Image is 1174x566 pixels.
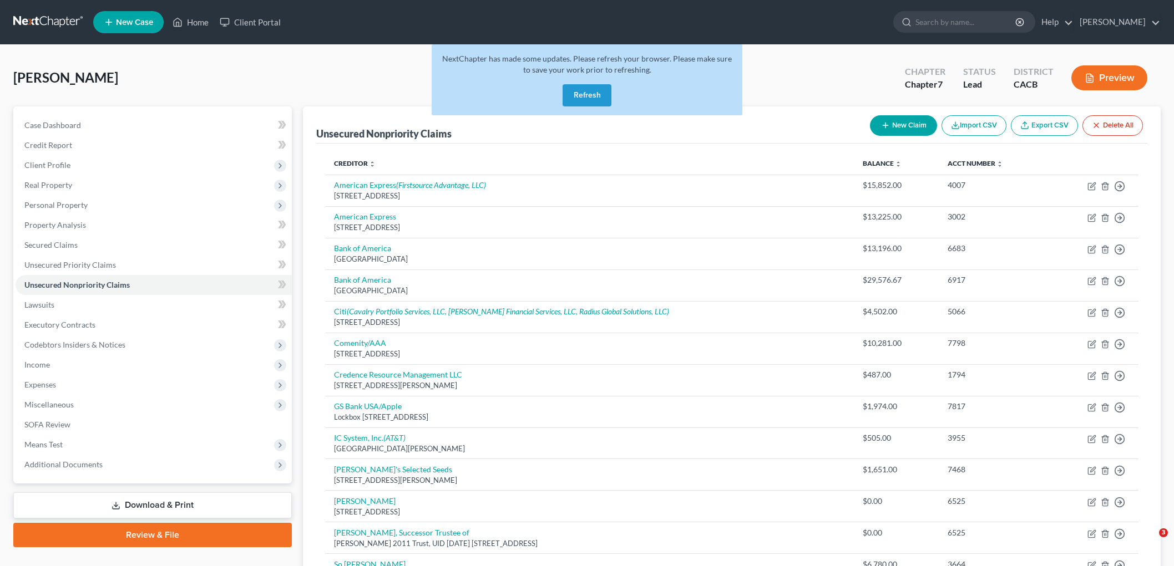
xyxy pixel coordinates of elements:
[948,243,1040,254] div: 6683
[948,464,1040,475] div: 7468
[948,180,1040,191] div: 4007
[369,161,376,167] i: unfold_more
[1014,78,1054,91] div: CACB
[167,12,214,32] a: Home
[24,440,63,449] span: Means Test
[870,115,937,136] button: New Claim
[334,222,845,233] div: [STREET_ADDRESS]
[16,415,292,435] a: SOFA Review
[116,18,153,27] span: New Case
[334,254,845,264] div: [GEOGRAPHIC_DATA]
[16,295,292,315] a: Lawsuits
[963,78,996,91] div: Lead
[24,460,103,469] span: Additional Documents
[24,340,125,349] span: Codebtors Insiders & Notices
[334,538,845,549] div: [PERSON_NAME] 2011 Trust, UID [DATE] [STREET_ADDRESS]
[334,475,845,486] div: [STREET_ADDRESS][PERSON_NAME]
[1071,65,1147,90] button: Preview
[347,307,669,316] i: (Cavalry Portfolio Services, LLC, [PERSON_NAME] Financial Services, LLC, Radius Global Solutions,...
[24,420,70,429] span: SOFA Review
[863,243,930,254] div: $13,196.00
[948,274,1040,285] div: 6917
[1136,528,1163,555] iframe: Intercom live chat
[963,65,996,78] div: Status
[24,200,88,210] span: Personal Property
[948,211,1040,222] div: 3002
[905,65,945,78] div: Chapter
[334,370,462,379] a: Credence Resource Management LLC
[16,115,292,135] a: Case Dashboard
[24,280,130,289] span: Unsecured Nonpriority Claims
[24,260,116,269] span: Unsecured Priority Claims
[13,69,118,85] span: [PERSON_NAME]
[334,275,391,284] a: Bank of America
[563,84,611,106] button: Refresh
[16,255,292,275] a: Unsecured Priority Claims
[334,507,845,517] div: [STREET_ADDRESS]
[16,135,292,155] a: Credit Report
[948,338,1040,349] div: 7798
[334,528,469,537] a: [PERSON_NAME], Successor Trustee of
[442,54,732,74] span: NextChapter has made some updates. Please refresh your browser. Please make sure to save your wor...
[334,180,486,190] a: American Express(Firstsource Advantage, LLC)
[16,315,292,335] a: Executory Contracts
[24,300,54,309] span: Lawsuits
[863,306,930,317] div: $4,502.00
[334,496,396,506] a: [PERSON_NAME]
[863,369,930,380] div: $487.00
[938,79,943,89] span: 7
[13,523,292,547] a: Review & File
[1159,528,1168,537] span: 3
[863,274,930,285] div: $29,576.67
[334,380,845,391] div: [STREET_ADDRESS][PERSON_NAME]
[334,465,452,474] a: [PERSON_NAME]'s Selected Seeds
[334,317,845,328] div: [STREET_ADDRESS]
[16,275,292,295] a: Unsecured Nonpriority Claims
[863,464,930,475] div: $1,651.00
[24,320,95,329] span: Executory Contracts
[316,127,452,140] div: Unsecured Nonpriority Claims
[1082,115,1143,136] button: Delete All
[24,220,86,230] span: Property Analysis
[863,211,930,222] div: $13,225.00
[905,78,945,91] div: Chapter
[24,160,70,170] span: Client Profile
[24,180,72,190] span: Real Property
[915,12,1017,32] input: Search by name...
[1036,12,1073,32] a: Help
[334,401,402,411] a: GS Bank USA/Apple
[948,527,1040,538] div: 6525
[948,401,1040,412] div: 7817
[895,161,902,167] i: unfold_more
[214,12,286,32] a: Client Portal
[334,243,391,253] a: Bank of America
[24,400,74,409] span: Miscellaneous
[334,338,386,348] a: Comenity/AAA
[24,240,78,249] span: Secured Claims
[24,380,56,389] span: Expenses
[948,496,1040,507] div: 6525
[1011,115,1078,136] a: Export CSV
[334,349,845,359] div: [STREET_ADDRESS]
[24,120,81,130] span: Case Dashboard
[1074,12,1160,32] a: [PERSON_NAME]
[396,180,486,190] i: (Firstsource Advantage, LLC)
[863,159,902,167] a: Balance unfold_more
[16,235,292,255] a: Secured Claims
[334,433,406,442] a: IC System, Inc.(AT&T)
[24,140,72,150] span: Credit Report
[334,191,845,201] div: [STREET_ADDRESS]
[863,527,930,538] div: $0.00
[942,115,1006,136] button: Import CSV
[863,180,930,191] div: $15,852.00
[334,212,396,221] a: American Express
[863,432,930,443] div: $505.00
[948,432,1040,443] div: 3955
[948,306,1040,317] div: 5066
[24,360,50,369] span: Income
[383,433,406,442] i: (AT&T)
[996,161,1003,167] i: unfold_more
[863,496,930,507] div: $0.00
[1014,65,1054,78] div: District
[948,159,1003,167] a: Acct Number unfold_more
